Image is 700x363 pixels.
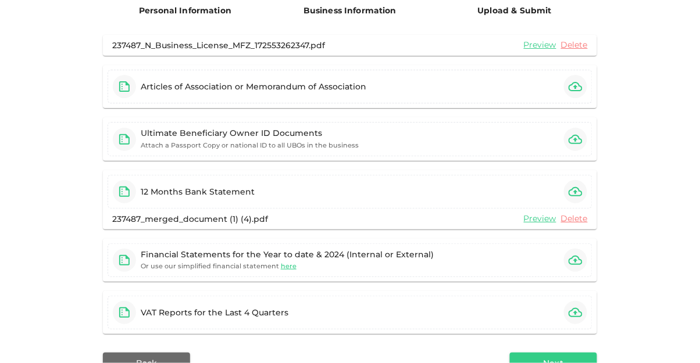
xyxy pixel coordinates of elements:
[141,81,366,92] div: Articles of Association or Memorandum of Association
[303,5,397,16] span: Business Information
[112,213,268,225] div: 237487_merged_document (1) (4).pdf
[141,249,434,260] div: Financial Statements for the Year to date & 2024 (Internal or External)
[561,39,588,51] a: Delete
[141,260,297,272] small: Or use our simplified financial statement
[561,213,588,224] a: Delete
[524,213,556,224] a: Preview
[141,186,255,197] div: 12 Months Bank Statement
[478,5,552,16] span: Upload & Submit
[139,5,231,16] span: Personal Information
[141,307,288,318] div: VAT Reports for the Last 4 Quarters
[112,39,325,51] div: 237487_N_Business_License_MFZ_172553262347.pdf
[524,39,556,51] a: Preview
[141,127,359,139] div: Ultimate Beneficiary Owner ID Documents
[281,262,297,270] span: here
[141,141,359,149] small: Attach a Passport Copy or national ID to all UBOs in the business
